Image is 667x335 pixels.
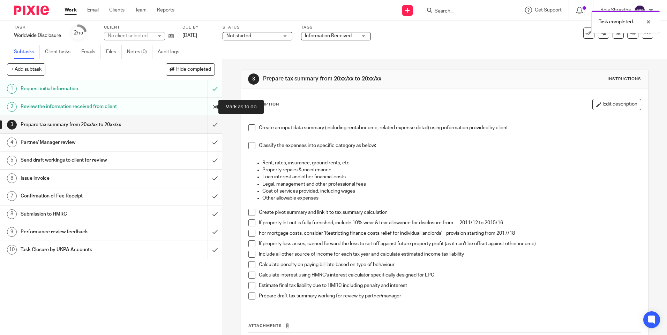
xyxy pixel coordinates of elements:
p: Property repairs & maintenance [262,166,640,173]
p: Calculate interest using HMRC's interest calculator specifically designed for LPC [259,272,640,279]
span: Information Received [305,33,352,38]
p: Task completed. [599,18,634,25]
a: Email [87,7,99,14]
div: Worldwide Disclosure [14,32,61,39]
p: If property let out is fully furnished, include 10% wear & tear allowance for disclosure from 201... [259,219,640,226]
img: svg%3E [634,5,645,16]
label: Task [14,25,61,30]
a: Work [65,7,77,14]
div: 5 [7,156,17,165]
p: Cost of services provided, including wages [262,188,640,195]
h1: Review the information received from client [21,101,141,112]
div: 3 [7,120,17,130]
div: 8 [7,209,17,219]
label: Due by [182,25,214,30]
button: Edit description [592,99,641,110]
p: For mortgage costs, consider 'Restricting finance costs relief for individual landlords' provisio... [259,230,640,237]
small: /10 [77,31,83,35]
p: Loan interest and other financial costs [262,173,640,180]
button: Hide completed [166,63,215,75]
span: Attachments [248,324,282,328]
p: Legal, management and other professional fees [262,181,640,188]
p: Description [248,102,279,107]
h1: Send draft workings to client for review [21,155,141,165]
img: Pixie [14,6,49,15]
a: Notes (0) [127,45,152,59]
p: Include all other source of income for each tax year and calculate estimated income tax liability [259,251,640,258]
a: Subtasks [14,45,40,59]
h1: Prepare tax summary from 20xx/xx to 20xx/xx [263,75,459,83]
p: Create an input data summary (including rental income, related expense detail) using information ... [259,124,640,131]
p: Rent, rates, insurance, ground rents, etc [262,159,640,166]
p: If property loss arises, carried forward the loss to set off against future property profit (as i... [259,240,640,247]
span: Hide completed [176,67,211,72]
h1: Submission to HMRC [21,209,141,219]
span: [DATE] [182,33,197,38]
a: Audit logs [158,45,185,59]
a: Team [135,7,147,14]
p: Other allowable expenses [262,195,640,202]
div: 9 [7,227,17,237]
div: 10 [7,245,17,255]
a: Client tasks [45,45,76,59]
p: Prepare draft tax summary working for review by partner/manager [259,293,640,299]
div: 6 [7,173,17,183]
button: + Add subtask [7,63,45,75]
label: Tags [301,25,371,30]
h1: Request initial information [21,84,141,94]
h1: Confirmation of Fee Receipt [21,191,141,201]
div: 3 [248,73,259,85]
div: No client selected [108,32,153,39]
div: 4 [7,138,17,147]
h1: Prepare tax summary from 20xx/xx to 20xx/xx [21,119,141,130]
label: Client [104,25,174,30]
div: Instructions [608,76,641,82]
h1: Partner/ Manager review [21,137,141,148]
div: 2 [7,102,17,112]
p: Classify the expenses into specific category as below: [259,142,640,149]
div: 1 [7,84,17,94]
a: Emails [81,45,101,59]
h1: Task Closure by UKPA Accounts [21,244,141,255]
p: Calculate penalty on paying bill late based on type of behaviour [259,261,640,268]
a: Clients [109,7,125,14]
div: 7 [7,191,17,201]
h1: Issue invoice [21,173,141,184]
a: Files [106,45,122,59]
p: Estimate final tax liability due to HMRC including penalty and interest [259,282,640,289]
label: Status [223,25,292,30]
span: Not started [226,33,251,38]
div: 2 [74,29,83,37]
p: Create pivot summary and link it to tax summary calculation [259,209,640,216]
a: Reports [157,7,174,14]
h1: Performance review feedback [21,227,141,237]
